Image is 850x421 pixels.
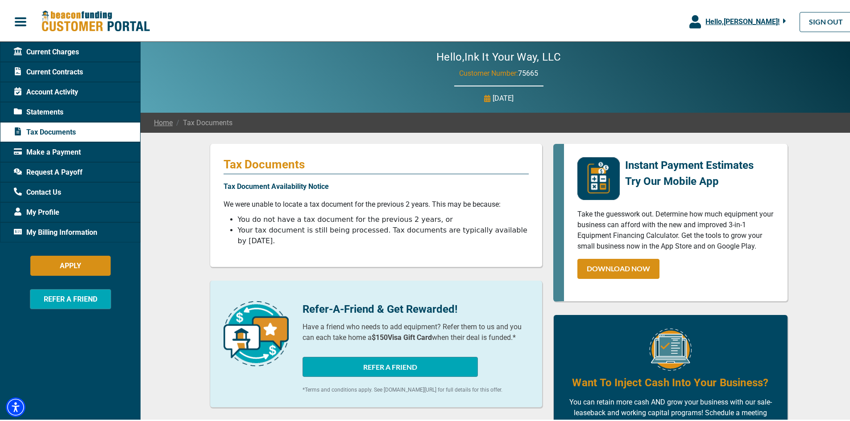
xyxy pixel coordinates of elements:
span: My Profile [14,205,59,216]
p: We were unable to locate a tax document for the previous 2 years. This may be because: [224,197,529,208]
span: Current Charges [14,45,79,56]
img: mobile-app-logo.png [577,155,620,198]
p: Try Our Mobile App [625,172,754,188]
p: Refer-A-Friend & Get Rewarded! [303,299,529,315]
span: Current Contracts [14,65,83,76]
b: $150 Visa Gift Card [372,331,432,340]
img: Equipment Financing Online Image [649,327,692,369]
p: Have a friend who needs to add equipment? Refer them to us and you can each take home a when thei... [303,320,529,341]
span: Tax Documents [173,116,232,127]
span: Contact Us [14,185,61,196]
h4: Want To Inject Cash Into Your Business? [572,373,768,388]
span: My Billing Information [14,225,97,236]
span: Customer Number: [459,67,518,76]
p: [DATE] [493,91,514,102]
span: Make a Payment [14,145,81,156]
p: Instant Payment Estimates [625,155,754,172]
span: Account Activity [14,85,78,96]
span: Request A Payoff [14,165,83,176]
button: REFER A FRIEND [303,355,478,375]
img: refer-a-friend-icon.png [224,299,289,364]
button: APPLY [30,254,111,274]
span: 75665 [518,67,538,76]
li: Your tax document is still being processed. Tax documents are typically available by [DATE]. [238,223,529,245]
p: Tax Documents [224,155,529,170]
span: Tax Documents [14,125,76,136]
a: DOWNLOAD NOW [577,257,659,277]
button: REFER A FRIEND [30,287,111,307]
li: You do not have a tax document for the previous 2 years, or [238,213,529,223]
div: Accessibility Menu [6,396,25,415]
a: Home [154,116,173,127]
h2: Hello, Ink It Your Way, LLC [410,49,588,62]
img: Beacon Funding Customer Portal Logo [41,8,150,31]
p: Tax Document Availability Notice [224,180,529,190]
p: *Terms and conditions apply. See [DOMAIN_NAME][URL] for full details for this offer. [303,384,529,392]
span: Statements [14,105,63,116]
span: Hello, [PERSON_NAME] ! [705,16,780,24]
p: Take the guesswork out. Determine how much equipment your business can afford with the new and im... [577,207,774,250]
